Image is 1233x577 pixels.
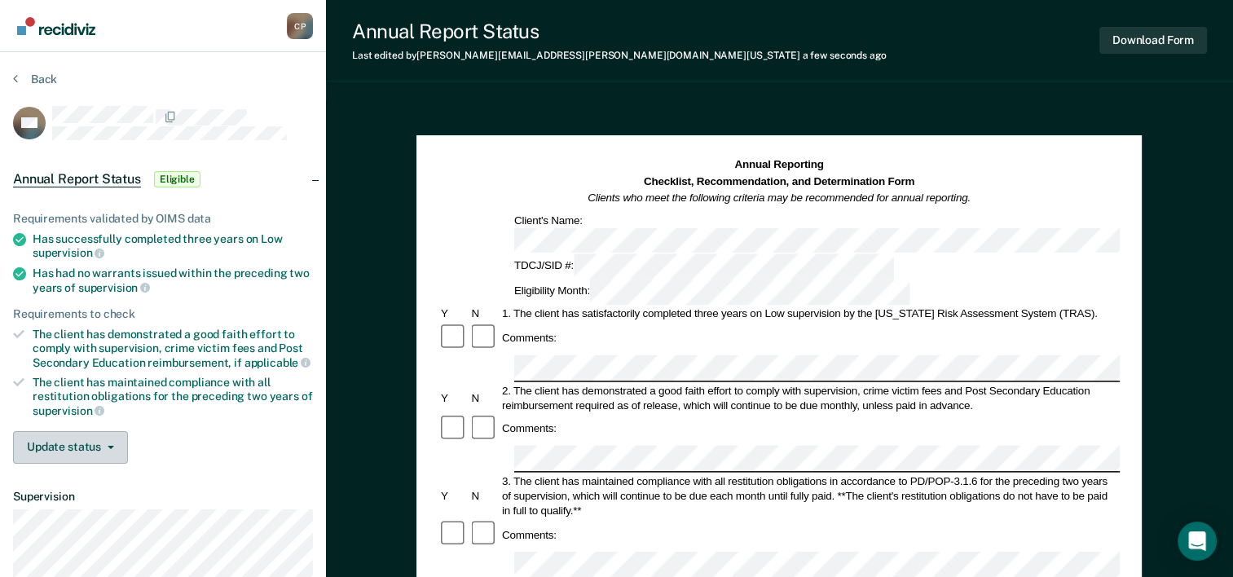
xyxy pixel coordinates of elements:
div: The client has maintained compliance with all restitution obligations for the preceding two years of [33,376,313,417]
span: supervision [33,246,104,259]
div: The client has demonstrated a good faith effort to comply with supervision, crime victim fees and... [33,328,313,369]
div: Has successfully completed three years on Low [33,232,313,260]
div: Has had no warrants issued within the preceding two years of [33,266,313,294]
div: Comments: [500,331,559,346]
div: C P [287,13,313,39]
span: applicable [244,356,310,369]
button: Download Form [1099,27,1207,54]
span: Annual Report Status [13,171,141,187]
div: 3. The client has maintained compliance with all restitution obligations in accordance to PD/POP-... [500,473,1120,518]
div: Last edited by [PERSON_NAME][EMAIL_ADDRESS][PERSON_NAME][DOMAIN_NAME][US_STATE] [352,50,887,61]
div: Requirements to check [13,307,313,321]
em: Clients who meet the following criteria may be recommended for annual reporting. [588,192,971,204]
button: Update status [13,431,128,464]
div: Y [438,306,469,321]
span: Eligible [154,171,200,187]
button: Back [13,72,57,86]
div: TDCJ/SID #: [512,254,896,280]
span: a few seconds ago [803,50,887,61]
dt: Supervision [13,490,313,504]
div: Comments: [500,527,559,542]
div: Eligibility Month: [512,280,913,305]
button: Profile dropdown button [287,13,313,39]
span: supervision [78,281,150,294]
strong: Annual Reporting [735,159,824,171]
div: Requirements validated by OIMS data [13,212,313,226]
div: N [469,488,500,503]
div: N [469,390,500,405]
img: Recidiviz [17,17,95,35]
div: 2. The client has demonstrated a good faith effort to comply with supervision, crime victim fees ... [500,383,1120,412]
div: 1. The client has satisfactorily completed three years on Low supervision by the [US_STATE] Risk ... [500,306,1120,321]
strong: Checklist, Recommendation, and Determination Form [644,175,914,187]
div: Annual Report Status [352,20,887,43]
div: Comments: [500,421,559,436]
div: Y [438,390,469,405]
span: supervision [33,404,104,417]
div: N [469,306,500,321]
div: Open Intercom Messenger [1178,522,1217,561]
div: Y [438,488,469,503]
